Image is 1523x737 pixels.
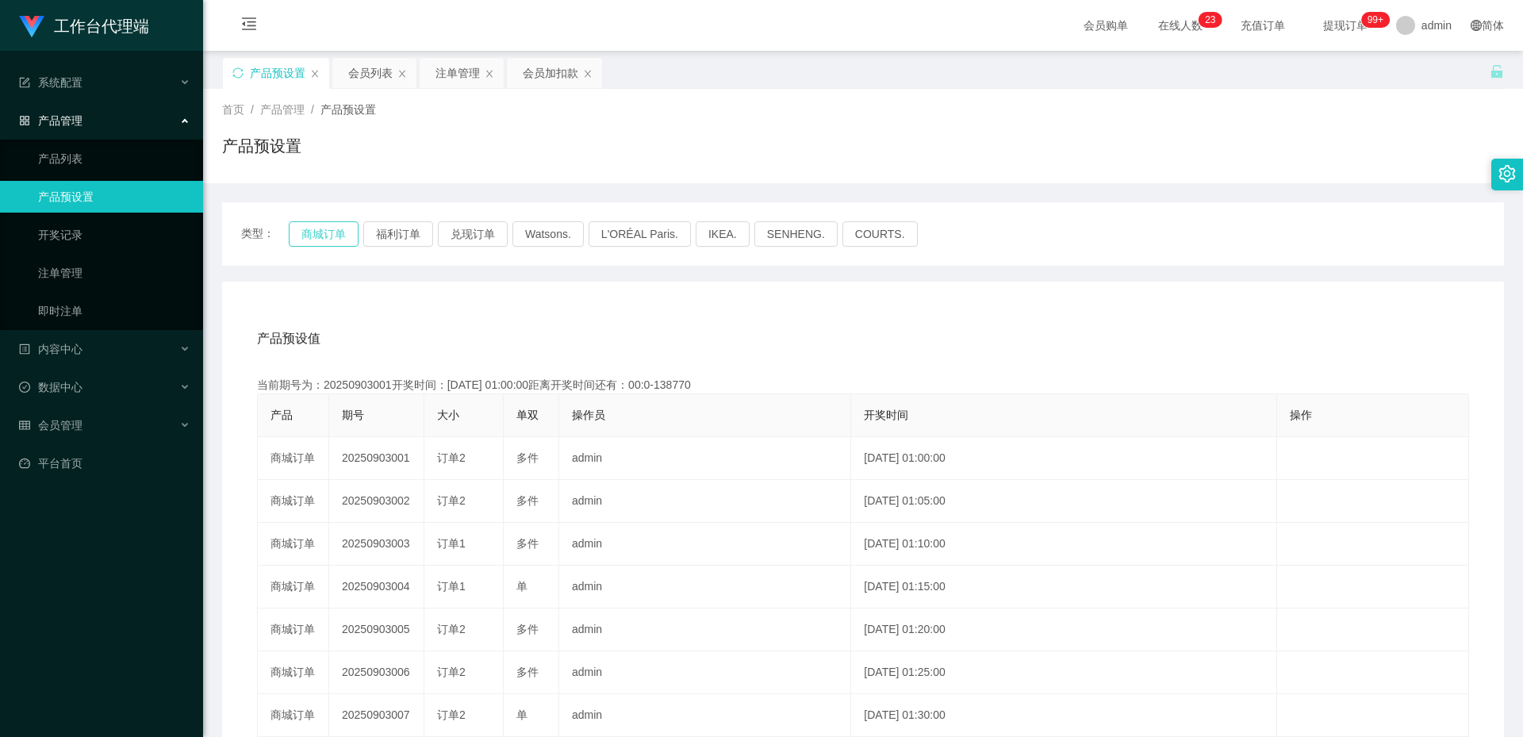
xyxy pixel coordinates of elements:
span: 订单1 [437,537,466,550]
td: 20250903005 [329,608,424,651]
td: 商城订单 [258,480,329,523]
i: 图标: check-circle-o [19,382,30,393]
td: admin [559,437,851,480]
i: 图标: table [19,420,30,431]
td: 商城订单 [258,694,329,737]
td: admin [559,694,851,737]
td: 20250903003 [329,523,424,566]
span: 首页 [222,103,244,116]
div: 会员加扣款 [523,58,578,88]
i: 图标: close [397,69,407,79]
i: 图标: menu-fold [222,1,276,52]
a: 产品预设置 [38,181,190,213]
i: 图标: form [19,77,30,88]
td: 20250903007 [329,694,424,737]
span: 多件 [516,494,539,507]
i: 图标: sync [232,67,244,79]
span: / [311,103,314,116]
a: 注单管理 [38,257,190,289]
a: 即时注单 [38,295,190,327]
span: 开奖时间 [864,409,908,421]
h1: 产品预设置 [222,134,301,158]
span: 单 [516,708,527,721]
span: 订单2 [437,708,466,721]
td: 20250903001 [329,437,424,480]
i: 图标: close [485,69,494,79]
span: 会员管理 [19,419,82,432]
span: 产品预设置 [320,103,376,116]
span: 产品管理 [19,114,82,127]
div: 会员列表 [348,58,393,88]
p: 3 [1210,12,1216,28]
button: IKEA. [696,221,750,247]
td: 商城订单 [258,523,329,566]
span: 多件 [516,666,539,678]
span: 多件 [516,623,539,635]
span: 提现订单 [1315,20,1375,31]
a: 开奖记录 [38,219,190,251]
span: 操作员 [572,409,605,421]
i: 图标: profile [19,344,30,355]
div: 当前期号为：20250903001开奖时间：[DATE] 01:00:00距离开奖时间还有：00:0-138770 [257,377,1469,393]
td: 商城订单 [258,437,329,480]
i: 图标: global [1471,20,1482,31]
td: [DATE] 01:20:00 [851,608,1277,651]
button: COURTS. [842,221,918,247]
sup: 23 [1199,12,1222,28]
td: 20250903004 [329,566,424,608]
td: admin [559,566,851,608]
span: 产品 [270,409,293,421]
td: 商城订单 [258,566,329,608]
span: 内容中心 [19,343,82,355]
td: admin [559,608,851,651]
span: 订单2 [437,494,466,507]
button: 福利订单 [363,221,433,247]
span: 类型： [241,221,289,247]
span: 产品预设值 [257,329,320,348]
span: 订单2 [437,451,466,464]
button: 商城订单 [289,221,359,247]
button: SENHENG. [754,221,838,247]
td: [DATE] 01:25:00 [851,651,1277,694]
td: admin [559,651,851,694]
td: 商城订单 [258,651,329,694]
span: 操作 [1290,409,1312,421]
span: 订单1 [437,580,466,593]
td: admin [559,480,851,523]
td: [DATE] 01:10:00 [851,523,1277,566]
i: 图标: appstore-o [19,115,30,126]
span: / [251,103,254,116]
td: 20250903006 [329,651,424,694]
div: 产品预设置 [250,58,305,88]
a: 图标: dashboard平台首页 [19,447,190,479]
td: 20250903002 [329,480,424,523]
i: 图标: close [583,69,593,79]
span: 产品管理 [260,103,305,116]
span: 订单2 [437,666,466,678]
h1: 工作台代理端 [54,1,149,52]
i: 图标: unlock [1490,64,1504,79]
span: 大小 [437,409,459,421]
button: Watsons. [512,221,584,247]
td: admin [559,523,851,566]
span: 期号 [342,409,364,421]
i: 图标: close [310,69,320,79]
span: 系统配置 [19,76,82,89]
td: 商城订单 [258,608,329,651]
button: L'ORÉAL Paris. [589,221,691,247]
td: [DATE] 01:15:00 [851,566,1277,608]
td: [DATE] 01:05:00 [851,480,1277,523]
a: 工作台代理端 [19,19,149,32]
div: 注单管理 [435,58,480,88]
span: 多件 [516,537,539,550]
span: 数据中心 [19,381,82,393]
span: 订单2 [437,623,466,635]
i: 图标: setting [1498,165,1516,182]
td: [DATE] 01:00:00 [851,437,1277,480]
p: 2 [1205,12,1210,28]
button: 兑现订单 [438,221,508,247]
sup: 1069 [1361,12,1390,28]
td: [DATE] 01:30:00 [851,694,1277,737]
span: 单 [516,580,527,593]
img: logo.9652507e.png [19,16,44,38]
